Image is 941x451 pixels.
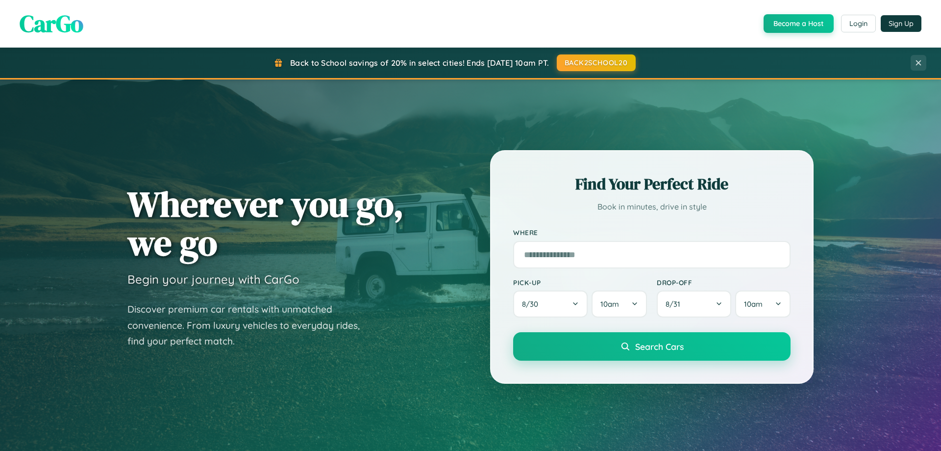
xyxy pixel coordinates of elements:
span: Search Cars [635,341,684,352]
p: Discover premium car rentals with unmatched convenience. From luxury vehicles to everyday rides, ... [127,301,372,349]
span: 10am [744,299,763,309]
p: Book in minutes, drive in style [513,200,791,214]
label: Pick-up [513,278,647,287]
h2: Find Your Perfect Ride [513,173,791,195]
button: Search Cars [513,332,791,361]
span: CarGo [20,7,83,40]
button: 8/31 [657,291,731,318]
button: Sign Up [881,15,921,32]
h1: Wherever you go, we go [127,185,404,262]
span: 8 / 31 [666,299,685,309]
button: 10am [735,291,791,318]
h3: Begin your journey with CarGo [127,272,299,287]
button: BACK2SCHOOL20 [557,54,636,71]
span: Back to School savings of 20% in select cities! Ends [DATE] 10am PT. [290,58,549,68]
span: 8 / 30 [522,299,543,309]
label: Drop-off [657,278,791,287]
span: 10am [600,299,619,309]
button: 10am [592,291,647,318]
button: Become a Host [764,14,834,33]
button: 8/30 [513,291,588,318]
label: Where [513,229,791,237]
button: Login [841,15,876,32]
